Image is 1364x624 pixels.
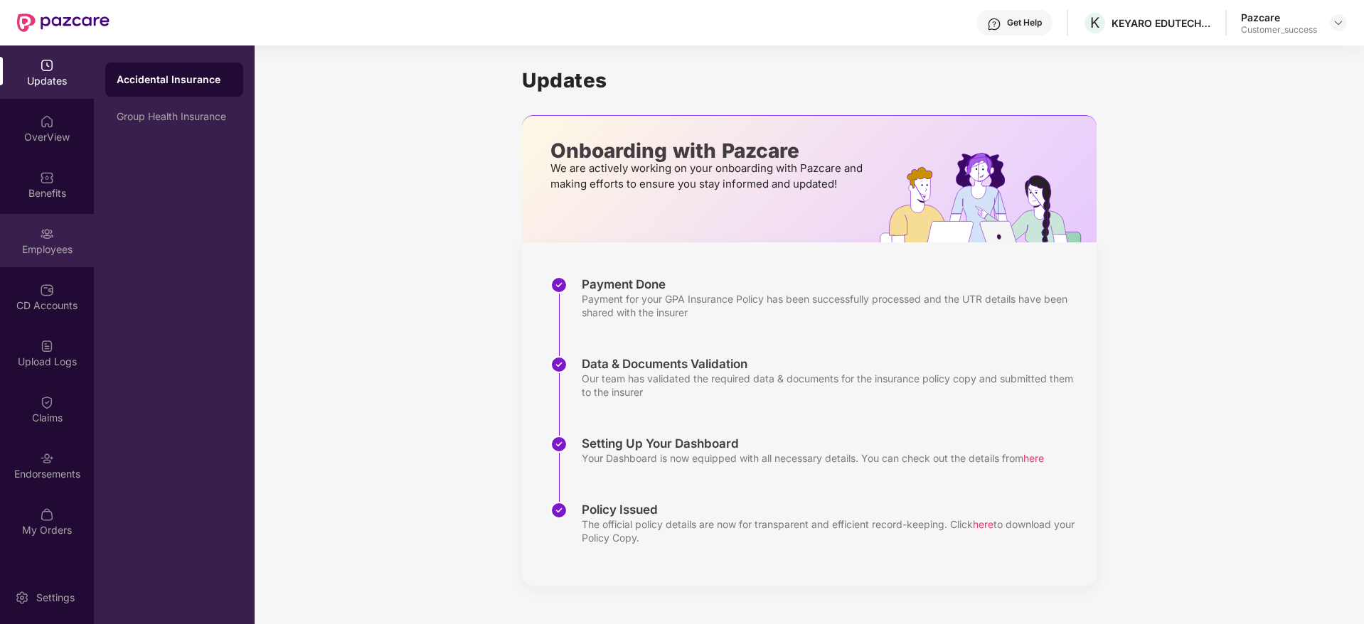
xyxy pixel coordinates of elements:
[973,518,993,530] span: here
[880,153,1097,242] img: hrOnboarding
[117,111,232,122] div: Group Health Insurance
[1007,17,1042,28] div: Get Help
[550,436,568,453] img: svg+xml;base64,PHN2ZyBpZD0iU3RlcC1Eb25lLTMyeDMyIiB4bWxucz0iaHR0cDovL3d3dy53My5vcmcvMjAwMC9zdmciIH...
[550,502,568,519] img: svg+xml;base64,PHN2ZyBpZD0iU3RlcC1Eb25lLTMyeDMyIiB4bWxucz0iaHR0cDovL3d3dy53My5vcmcvMjAwMC9zdmciIH...
[582,372,1082,399] div: Our team has validated the required data & documents for the insurance policy copy and submitted ...
[1112,16,1211,30] div: KEYARO EDUTECH PRIVATE LIMITED
[582,292,1082,319] div: Payment for your GPA Insurance Policy has been successfully processed and the UTR details have be...
[15,591,29,605] img: svg+xml;base64,PHN2ZyBpZD0iU2V0dGluZy0yMHgyMCIgeG1sbnM9Imh0dHA6Ly93d3cudzMub3JnLzIwMDAvc3ZnIiB3aW...
[550,356,568,373] img: svg+xml;base64,PHN2ZyBpZD0iU3RlcC1Eb25lLTMyeDMyIiB4bWxucz0iaHR0cDovL3d3dy53My5vcmcvMjAwMC9zdmciIH...
[550,161,867,192] p: We are actively working on your onboarding with Pazcare and making efforts to ensure you stay inf...
[40,58,54,72] img: svg+xml;base64,PHN2ZyBpZD0iVXBkYXRlZCIgeG1sbnM9Imh0dHA6Ly93d3cudzMub3JnLzIwMDAvc3ZnIiB3aWR0aD0iMj...
[1023,452,1044,464] span: here
[1241,24,1317,36] div: Customer_success
[40,114,54,129] img: svg+xml;base64,PHN2ZyBpZD0iSG9tZSIgeG1sbnM9Imh0dHA6Ly93d3cudzMub3JnLzIwMDAvc3ZnIiB3aWR0aD0iMjAiIG...
[40,283,54,297] img: svg+xml;base64,PHN2ZyBpZD0iQ0RfQWNjb3VudHMiIGRhdGEtbmFtZT0iQ0QgQWNjb3VudHMiIHhtbG5zPSJodHRwOi8vd3...
[117,72,232,87] div: Accidental Insurance
[582,517,1082,544] div: The official policy details are now for transparent and efficient record-keeping. Click to downlo...
[582,356,1082,372] div: Data & Documents Validation
[582,502,1082,517] div: Policy Issued
[17,14,110,32] img: New Pazcare Logo
[582,436,1044,451] div: Setting Up Your Dashboard
[582,451,1044,465] div: Your Dashboard is now equipped with all necessary details. You can check out the details from
[40,339,54,353] img: svg+xml;base64,PHN2ZyBpZD0iVXBsb2FkX0xvZ3MiIGRhdGEtbmFtZT0iVXBsb2FkIExvZ3MiIHhtbG5zPSJodHRwOi8vd3...
[32,591,79,605] div: Settings
[522,68,1097,92] h1: Updates
[1241,11,1317,24] div: Pazcare
[40,395,54,409] img: svg+xml;base64,PHN2ZyBpZD0iQ2xhaW0iIHhtbG5zPSJodHRwOi8vd3d3LnczLm9yZy8yMDAwL3N2ZyIgd2lkdGg9IjIwIi...
[1090,14,1099,31] span: K
[40,507,54,522] img: svg+xml;base64,PHN2ZyBpZD0iTXlfT3JkZXJzIiBkYXRhLW5hbWU9Ik15IE9yZGVycyIgeG1sbnM9Imh0dHA6Ly93d3cudz...
[550,276,568,294] img: svg+xml;base64,PHN2ZyBpZD0iU3RlcC1Eb25lLTMyeDMyIiB4bWxucz0iaHR0cDovL3d3dy53My5vcmcvMjAwMC9zdmciIH...
[1333,17,1344,28] img: svg+xml;base64,PHN2ZyBpZD0iRHJvcGRvd24tMzJ4MzIiIHhtbG5zPSJodHRwOi8vd3d3LnczLm9yZy8yMDAwL3N2ZyIgd2...
[550,144,867,157] p: Onboarding with Pazcare
[40,227,54,241] img: svg+xml;base64,PHN2ZyBpZD0iRW1wbG95ZWVzIiB4bWxucz0iaHR0cDovL3d3dy53My5vcmcvMjAwMC9zdmciIHdpZHRoPS...
[40,171,54,185] img: svg+xml;base64,PHN2ZyBpZD0iQmVuZWZpdHMiIHhtbG5zPSJodHRwOi8vd3d3LnczLm9yZy8yMDAwL3N2ZyIgd2lkdGg9Ij...
[582,276,1082,292] div: Payment Done
[40,451,54,466] img: svg+xml;base64,PHN2ZyBpZD0iRW5kb3JzZW1lbnRzIiB4bWxucz0iaHR0cDovL3d3dy53My5vcmcvMjAwMC9zdmciIHdpZH...
[987,17,1001,31] img: svg+xml;base64,PHN2ZyBpZD0iSGVscC0zMngzMiIgeG1sbnM9Imh0dHA6Ly93d3cudzMub3JnLzIwMDAvc3ZnIiB3aWR0aD...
